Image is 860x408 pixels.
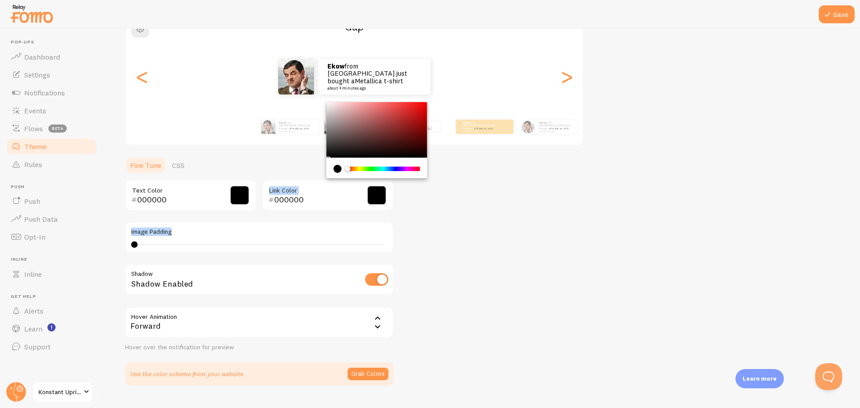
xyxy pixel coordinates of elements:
[327,62,344,70] strong: Ekow
[24,232,45,241] span: Opt-In
[334,165,342,173] div: current color is #000000
[24,215,58,223] span: Push Data
[261,120,275,134] img: Fomo
[5,192,98,210] a: Push
[125,307,394,338] div: Forward
[24,124,43,133] span: Flows
[463,130,498,132] small: about 4 minutes ago
[327,102,427,178] div: Chrome color picker
[815,363,842,390] iframe: Help Scout Beacon - Open
[5,137,98,155] a: Theme
[539,130,574,132] small: about 4 minutes ago
[39,387,81,397] span: Konstant Uprise
[355,77,403,85] a: Metallica t-shirt
[539,121,575,132] p: from [GEOGRAPHIC_DATA] just bought a
[5,320,98,338] a: Learn
[47,323,56,331] svg: <p>Watch New Feature Tutorials!</p>
[278,59,314,94] img: Fomo
[324,120,339,134] img: Fomo
[5,155,98,173] a: Rules
[130,369,243,378] p: Use the color scheme from your website
[539,121,546,125] strong: Ekow
[24,52,60,61] span: Dashboard
[348,368,388,380] button: Grab Colors
[327,86,419,90] small: about 4 minutes ago
[735,369,784,388] div: Learn more
[5,84,98,102] a: Notifications
[5,210,98,228] a: Push Data
[474,127,493,130] a: Metallica t-shirt
[463,121,470,125] strong: Ekow
[24,324,43,333] span: Learn
[125,264,394,296] div: Shadow Enabled
[24,306,43,315] span: Alerts
[24,142,47,151] span: Theme
[416,128,431,130] a: Metallica t-shirt
[11,184,98,190] span: Push
[463,121,499,132] p: from [GEOGRAPHIC_DATA] just bought a
[5,120,98,137] a: Flows beta
[279,121,286,125] strong: Ekow
[279,130,314,132] small: about 4 minutes ago
[24,88,65,97] span: Notifications
[5,66,98,84] a: Settings
[125,344,394,352] div: Hover over the notification for preview
[521,120,534,133] img: Fomo
[5,265,98,283] a: Inline
[5,102,98,120] a: Events
[5,48,98,66] a: Dashboard
[5,338,98,356] a: Support
[11,39,98,45] span: Pop-ups
[125,156,167,174] a: Fine Tune
[24,70,50,79] span: Settings
[24,197,40,206] span: Push
[327,63,421,90] p: from [GEOGRAPHIC_DATA] just bought a
[24,342,51,351] span: Support
[407,122,437,132] p: from [GEOGRAPHIC_DATA] just bought a
[9,2,54,25] img: fomo-relay-logo-orange.svg
[290,127,309,130] a: Metallica t-shirt
[32,381,93,403] a: Konstant Uprise
[11,257,98,262] span: Inline
[48,125,67,133] span: beta
[561,44,572,109] div: Next slide
[743,374,777,383] p: Learn more
[24,106,46,115] span: Events
[11,294,98,300] span: Get Help
[24,160,42,169] span: Rules
[5,302,98,320] a: Alerts
[131,228,387,236] label: Image Padding
[5,228,98,246] a: Opt-In
[137,44,147,109] div: Previous slide
[167,156,190,174] a: CSS
[24,270,42,279] span: Inline
[279,121,315,132] p: from [GEOGRAPHIC_DATA] just bought a
[550,127,569,130] a: Metallica t-shirt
